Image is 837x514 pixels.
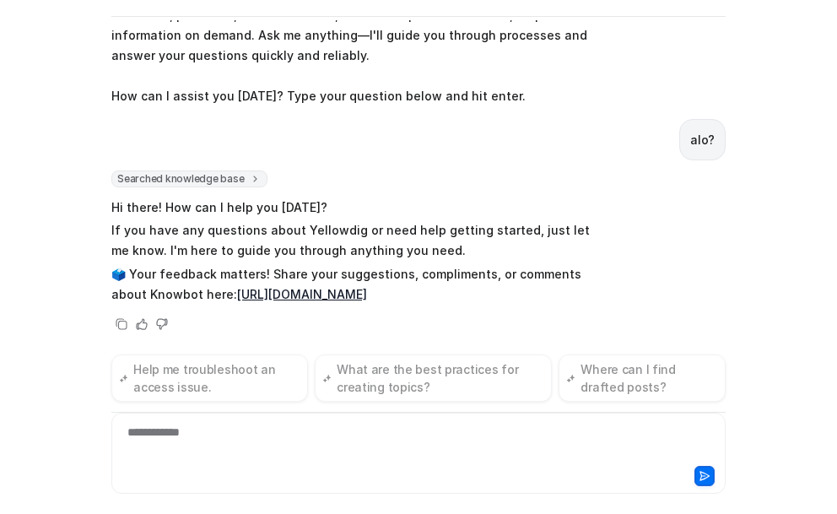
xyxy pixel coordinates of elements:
[559,354,726,402] button: Where can I find drafted posts?
[111,264,605,305] p: 🗳️ Your feedback matters! Share your suggestions, compliments, or comments about Knowbot here:
[237,287,367,301] a: [URL][DOMAIN_NAME]
[111,220,605,261] p: If you have any questions about Yellowdig or need help getting started, just let me know. I'm her...
[111,354,308,402] button: Help me troubleshoot an access issue.
[690,130,715,150] p: alo?
[315,354,552,402] button: What are the best practices for creating topics?
[111,170,267,187] span: Searched knowledge base
[111,197,605,218] p: Hi there! How can I help you [DATE]?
